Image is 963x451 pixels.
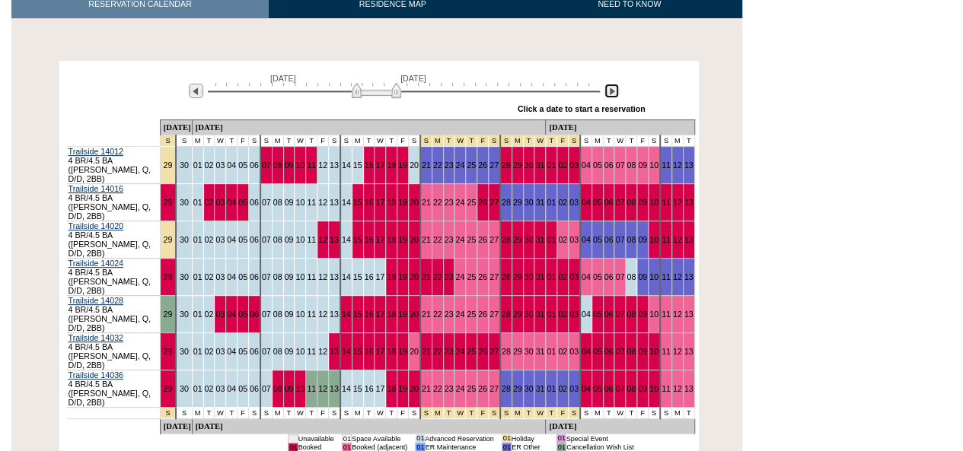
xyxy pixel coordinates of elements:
a: 01 [547,310,556,319]
a: 28 [502,198,511,207]
a: 05 [593,235,602,244]
a: 31 [535,160,544,170]
td: W [215,135,226,146]
a: 07 [615,310,624,319]
a: 19 [398,384,407,393]
a: 12 [673,235,682,244]
a: 03 [215,198,225,207]
td: T [283,135,295,146]
a: 12 [673,160,682,170]
a: 01 [547,235,556,244]
a: 28 [502,160,511,170]
td: F [637,135,649,146]
a: 25 [467,384,476,393]
a: 29 [164,347,173,356]
td: Christmas [454,135,466,146]
a: 13 [684,272,694,281]
a: 04 [227,198,236,207]
img: Previous [189,84,203,98]
a: 22 [433,272,442,281]
a: 27 [489,198,499,207]
a: 24 [455,235,464,244]
a: 17 [375,198,384,207]
a: 12 [673,272,682,281]
a: 03 [569,384,579,393]
a: 16 [365,198,374,207]
td: M [592,135,603,146]
td: F [397,135,409,146]
a: 14 [342,310,351,319]
a: 18 [387,384,396,393]
a: 06 [604,347,614,356]
a: 05 [593,272,602,281]
a: 22 [433,384,442,393]
a: 06 [604,160,614,170]
a: 21 [422,160,431,170]
a: 07 [615,347,624,356]
a: 19 [398,347,407,356]
a: 10 [295,160,305,170]
a: 30 [525,310,534,319]
a: 08 [273,384,282,393]
td: S [260,135,272,146]
a: 10 [649,310,658,319]
a: 11 [662,235,671,244]
a: 31 [535,310,544,319]
td: Christmas [466,135,477,146]
a: 31 [535,272,544,281]
a: 29 [164,272,173,281]
a: 10 [649,384,658,393]
a: 29 [513,310,522,319]
a: 15 [353,235,362,244]
a: 09 [638,198,647,207]
a: 21 [422,272,431,281]
a: 22 [433,160,442,170]
td: S [248,135,260,146]
a: 24 [455,384,464,393]
td: New Year's [569,135,580,146]
a: 17 [375,347,384,356]
a: 03 [569,310,579,319]
a: 07 [615,272,624,281]
a: 02 [558,310,567,319]
a: 10 [295,384,305,393]
a: 18 [387,347,396,356]
a: 08 [627,310,636,319]
a: 09 [638,310,647,319]
a: 29 [513,235,522,244]
a: 04 [582,272,591,281]
a: 30 [525,198,534,207]
td: New Year's [534,135,546,146]
a: 07 [262,160,271,170]
a: 04 [582,384,591,393]
a: 27 [489,384,499,393]
a: 31 [535,235,544,244]
td: [DATE] [160,119,192,135]
a: 15 [353,198,362,207]
a: 17 [375,160,384,170]
a: 19 [398,198,407,207]
td: Christmas [443,135,454,146]
a: 06 [604,310,614,319]
a: 04 [582,235,591,244]
span: [DATE] [400,74,426,83]
a: 16 [365,235,374,244]
td: S [660,135,671,146]
a: 13 [684,347,694,356]
a: 06 [250,310,259,319]
a: 19 [398,235,407,244]
a: 01 [547,272,556,281]
a: 26 [478,384,487,393]
a: 27 [489,160,499,170]
a: 05 [238,198,247,207]
a: 02 [558,160,567,170]
a: 09 [638,272,647,281]
a: 31 [535,198,544,207]
a: 26 [478,347,487,356]
a: 07 [615,384,624,393]
a: 10 [649,160,658,170]
a: 16 [365,347,374,356]
a: 17 [375,235,384,244]
a: 09 [638,235,647,244]
a: 06 [604,235,614,244]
